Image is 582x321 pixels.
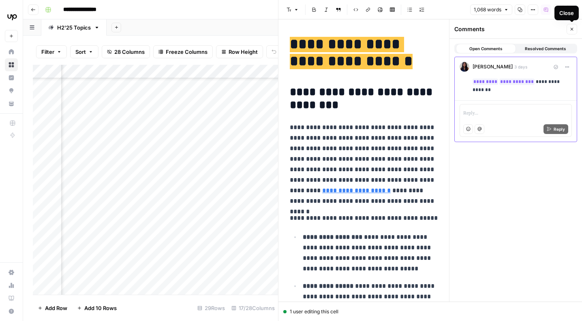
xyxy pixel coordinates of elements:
span: Row Height [229,48,258,56]
img: Upwork Logo [5,9,19,24]
span: Add Row [45,304,67,312]
a: Opportunities [5,84,18,97]
a: Insights [5,71,18,84]
a: H2'25 Topics [41,19,107,36]
div: Comments [454,25,564,33]
a: Home [5,45,18,58]
a: Usage [5,279,18,292]
button: Workspace: Upwork [5,6,18,27]
img: rox323kbkgutb4wcij4krxobkpon [460,62,469,72]
div: H2'25 Topics [57,23,91,32]
div: 1 user editing this cell [283,308,577,315]
button: Sort [70,45,98,58]
div: 29 Rows [194,302,228,315]
button: 28 Columns [102,45,150,58]
div: [PERSON_NAME] [473,62,572,72]
button: Add Row [33,302,72,315]
span: Filter [41,48,54,56]
span: Freeze Columns [166,48,208,56]
button: Help + Support [5,305,18,318]
a: Settings [5,266,18,279]
span: 3 days [514,64,527,70]
button: Filter [36,45,67,58]
div: Close [559,9,574,17]
button: Add 10 Rows [72,302,122,315]
button: Resolved Comments [516,44,576,53]
span: Add 10 Rows [84,304,117,312]
a: Browse [5,58,18,71]
span: 1,068 words [474,6,501,13]
span: Reply [554,126,565,132]
span: 28 Columns [114,48,145,56]
button: 1,068 words [470,4,512,15]
button: Freeze Columns [153,45,213,58]
button: Reply [543,124,568,134]
div: 17/28 Columns [228,302,278,315]
a: Learning Hub [5,292,18,305]
button: Row Height [216,45,263,58]
span: Resolved Comments [525,45,566,52]
a: Your Data [5,97,18,110]
span: Sort [75,48,86,56]
span: Open Comments [469,45,503,52]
